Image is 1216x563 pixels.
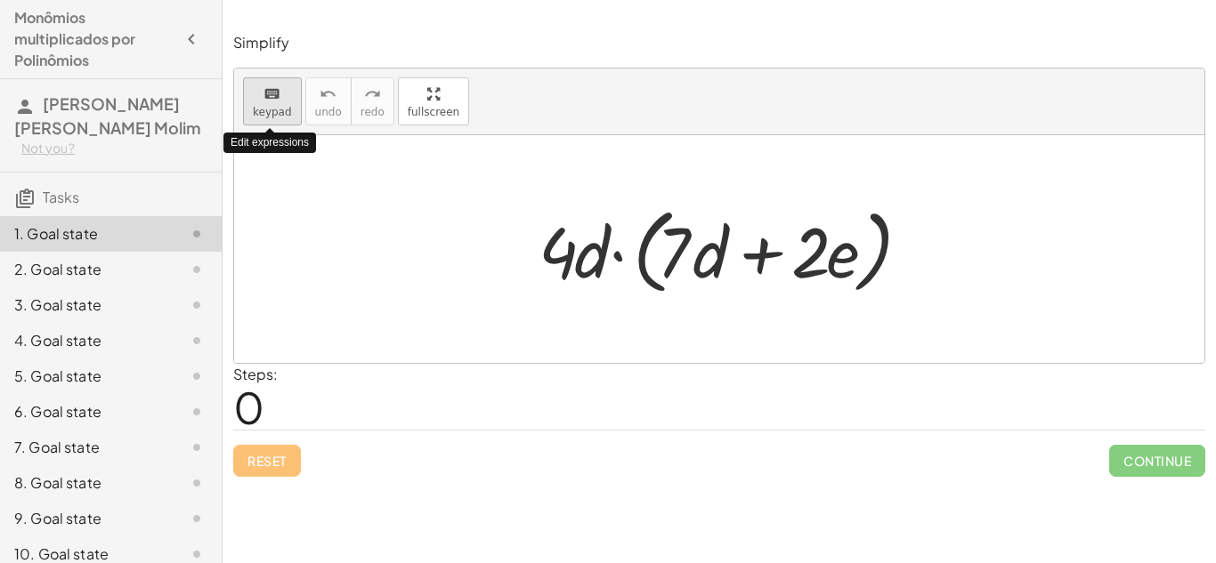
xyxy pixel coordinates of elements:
i: Task not started. [186,294,207,316]
div: 9. Goal state [14,508,158,529]
i: Task not started. [186,437,207,458]
i: Task not started. [186,259,207,280]
i: undo [320,84,336,105]
button: redoredo [351,77,394,125]
div: Edit expressions [223,133,316,153]
button: undoundo [305,77,352,125]
div: 4. Goal state [14,330,158,351]
div: 7. Goal state [14,437,158,458]
i: Task not started. [186,401,207,422]
i: redo [364,84,381,105]
i: Task not started. [186,366,207,387]
span: [PERSON_NAME] [PERSON_NAME] Molim [14,93,201,138]
div: Not you? [21,140,207,157]
button: fullscreen [398,77,469,125]
span: redo [361,106,385,118]
span: 0 [233,380,264,434]
div: 1. Goal state [14,223,158,245]
div: 5. Goal state [14,366,158,387]
i: Task not started. [186,472,207,494]
div: 8. Goal state [14,472,158,494]
span: keypad [253,106,292,118]
div: 2. Goal state [14,259,158,280]
span: Tasks [43,188,79,206]
button: keyboardkeypad [243,77,302,125]
h4: Monômios multiplicados por Polinômios [14,7,175,71]
i: Task not started. [186,223,207,245]
i: Task not started. [186,508,207,529]
label: Steps: [233,365,278,383]
div: 6. Goal state [14,401,158,422]
div: 3. Goal state [14,294,158,316]
i: Task not started. [186,330,207,351]
span: fullscreen [408,106,459,118]
span: undo [315,106,342,118]
p: Simplify [233,33,1205,53]
i: keyboard [263,84,280,105]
